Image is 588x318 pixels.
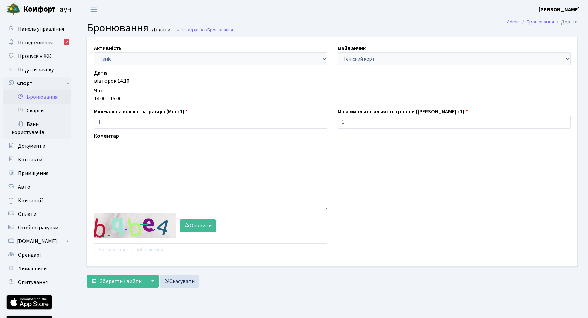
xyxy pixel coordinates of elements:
[3,166,71,180] a: Приміщення
[94,95,571,103] div: 14:00 - 15:00
[3,36,71,49] a: Повідомлення2
[94,77,571,85] div: вівторок 14.10
[3,207,71,221] a: Оплати
[180,219,216,232] button: Оновити
[497,15,588,29] nav: breadcrumb
[539,6,580,13] b: [PERSON_NAME]
[3,22,71,36] a: Панель управління
[18,156,42,163] span: Контакти
[18,25,64,33] span: Панель управління
[85,4,102,15] button: Переключити навігацію
[18,210,36,218] span: Оплати
[3,221,71,235] a: Особові рахунки
[3,104,71,117] a: Скарги
[539,5,580,14] a: [PERSON_NAME]
[554,18,578,26] li: Додати
[18,39,53,46] span: Повідомлення
[94,44,122,52] label: Активність
[100,277,142,285] span: Зберегти і вийти
[18,265,47,272] span: Лічильники
[207,27,233,33] span: Бронювання
[527,18,554,26] a: Бронювання
[3,153,71,166] a: Контакти
[3,63,71,77] a: Подати заявку
[3,248,71,262] a: Орендарі
[18,183,30,191] span: Авто
[3,235,71,248] a: [DOMAIN_NAME]
[3,90,71,104] a: Бронювання
[18,251,41,259] span: Орендарі
[160,275,199,288] a: Скасувати
[64,39,69,45] div: 2
[87,275,146,288] button: Зберегти і вийти
[18,170,48,177] span: Приміщення
[176,27,233,33] a: Назад до всіхБронювання
[18,52,51,60] span: Пропуск в ЖК
[94,86,103,95] label: Час
[94,132,119,140] label: Коментар
[3,275,71,289] a: Опитування
[94,69,107,77] label: Дата
[3,117,71,139] a: Бани користувачів
[3,180,71,194] a: Авто
[3,194,71,207] a: Квитанції
[338,108,468,116] label: Максимальна кількість гравців ([PERSON_NAME].: 1)
[94,108,188,116] label: Мінімальна кількість гравців (Мін.: 1)
[338,44,366,52] label: Майданчик
[18,66,54,74] span: Подати заявку
[18,224,58,232] span: Особові рахунки
[87,20,148,36] span: Бронювання
[23,4,56,15] b: Комфорт
[3,49,71,63] a: Пропуск в ЖК
[150,27,173,33] small: Додати .
[3,139,71,153] a: Документи
[94,243,327,256] input: Введіть текст із зображення
[3,77,71,90] a: Спорт
[3,262,71,275] a: Лічильники
[18,142,45,150] span: Документи
[94,213,176,238] img: default
[23,4,71,15] span: Таун
[18,197,43,204] span: Квитанції
[18,279,48,286] span: Опитування
[7,3,20,16] img: logo.png
[507,18,520,26] a: Admin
